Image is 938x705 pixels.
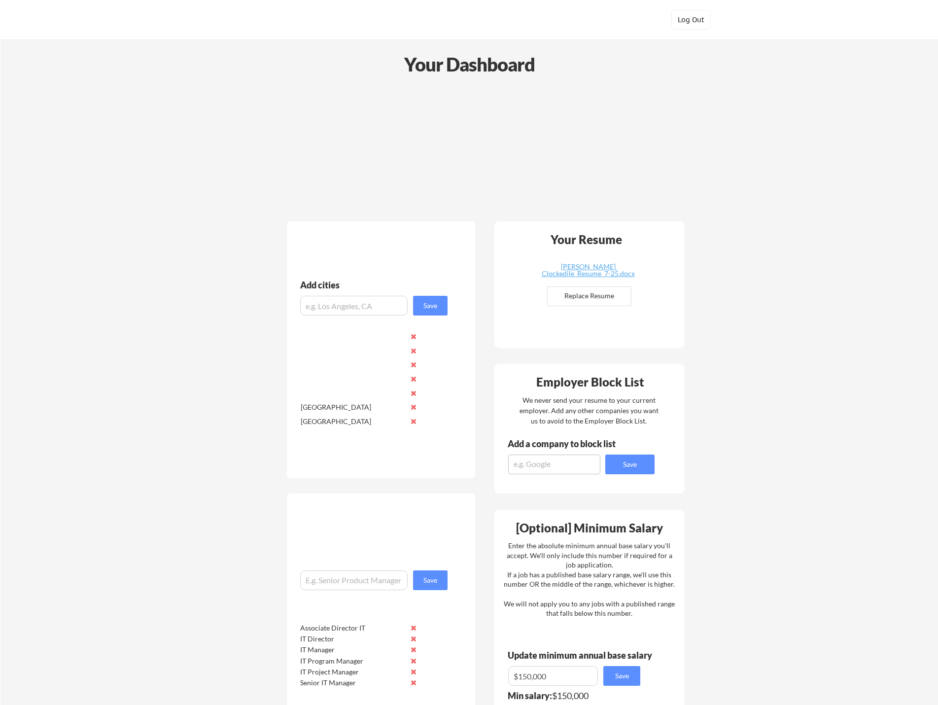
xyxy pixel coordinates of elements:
[498,522,681,534] div: [Optional] Minimum Salary
[519,395,659,426] div: We never send your resume to your current employer. Add any other companies you want us to avoid ...
[671,10,711,30] button: Log Out
[498,376,682,388] div: Employer Block List
[1,50,938,78] div: Your Dashboard
[537,234,635,246] div: Your Resume
[300,667,404,677] div: IT Project Manager
[603,666,640,686] button: Save
[508,651,656,660] div: Update minimum annual base salary
[300,634,404,644] div: IT Director
[300,281,450,289] div: Add cities
[504,541,675,618] div: Enter the absolute minimum annual base salary you'll accept. We'll only include this number if re...
[301,417,405,426] div: [GEOGRAPHIC_DATA]
[300,570,408,590] input: E.g. Senior Product Manager
[413,570,448,590] button: Save
[300,296,408,316] input: e.g. Los Angeles, CA
[508,690,552,701] strong: Min salary:
[413,296,448,316] button: Save
[301,402,405,412] div: [GEOGRAPHIC_DATA]
[605,455,655,474] button: Save
[300,623,404,633] div: Associate Director IT
[508,691,647,700] div: $150,000
[529,263,647,279] a: [PERSON_NAME] Clockedile_Resume_7-25.docx
[300,678,404,688] div: Senior IT Manager
[300,656,404,666] div: IT Program Manager
[300,645,404,655] div: IT Manager
[508,666,598,686] input: E.g. $100,000
[529,263,647,277] div: [PERSON_NAME] Clockedile_Resume_7-25.docx
[508,439,631,448] div: Add a company to block list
